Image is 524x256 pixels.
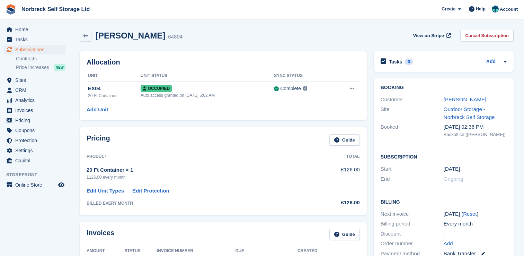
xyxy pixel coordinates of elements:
span: Ongoing [444,176,463,182]
th: Sync Status [274,70,334,82]
div: End [381,175,444,183]
h2: [PERSON_NAME] [96,31,165,40]
th: Unit Status [141,70,274,82]
a: menu [3,116,65,125]
span: View on Stripe [413,32,444,39]
a: Price increases NEW [16,63,65,71]
a: Reset [463,211,477,217]
div: Discount [381,230,444,238]
span: Sites [15,75,57,85]
div: Order number [381,240,444,248]
div: Next invoice [381,210,444,218]
span: Help [476,6,486,12]
div: £126.00 every month [87,174,309,180]
span: Price increases [16,64,49,71]
div: 0 [405,59,413,65]
h2: Booking [381,85,507,91]
span: Invoices [15,105,57,115]
span: Capital [15,156,57,165]
a: menu [3,85,65,95]
time: 2025-01-11 01:00:00 UTC [444,165,460,173]
a: Add [444,240,453,248]
div: BILLED EVERY MONTH [87,200,309,206]
a: menu [3,156,65,165]
div: [DATE] ( ) [444,210,507,218]
span: Settings [15,146,57,155]
a: menu [3,146,65,155]
td: £126.00 [309,162,360,184]
div: [DATE] 02:36 PM [444,123,507,131]
a: Add Unit [87,106,108,114]
div: NEW [54,64,65,71]
div: Site [381,105,444,121]
span: Analytics [15,95,57,105]
div: Customer [381,96,444,104]
a: Edit Protection [132,187,169,195]
div: 20 Ft Container × 1 [87,166,309,174]
span: Subscriptions [15,45,57,54]
span: Home [15,25,57,34]
a: View on Stripe [410,30,452,41]
a: Edit Unit Types [87,187,124,195]
h2: Allocation [87,58,360,66]
a: menu [3,45,65,54]
span: Coupons [15,126,57,135]
a: menu [3,35,65,44]
a: Cancel Subscription [460,30,514,41]
div: Complete [280,85,301,92]
div: Start [381,165,444,173]
th: Total [309,151,360,162]
div: 64804 [168,33,183,41]
span: Account [500,6,518,13]
span: Pricing [15,116,57,125]
span: Tasks [15,35,57,44]
div: £126.00 [309,199,360,207]
span: Occupied [141,85,172,92]
div: Backoffice ([PERSON_NAME]) [444,131,507,138]
img: Sally King [492,6,499,12]
div: - [444,230,507,238]
div: Every month [444,220,507,228]
h2: Billing [381,198,507,205]
th: Product [87,151,309,162]
a: Norbreck Self Storage Ltd [19,3,92,15]
a: Add [486,58,496,66]
span: Online Store [15,180,57,190]
a: Preview store [57,181,65,189]
h2: Subscription [381,153,507,160]
span: CRM [15,85,57,95]
th: Unit [87,70,141,82]
h2: Pricing [87,134,110,146]
div: 20 Ft Container [88,93,141,99]
span: Storefront [6,171,69,178]
h2: Invoices [87,229,114,240]
img: stora-icon-8386f47178a22dfd0bd8f6a31ec36ba5ce8667c1dd55bd0f319d3a0aa187defe.svg [6,4,16,15]
a: Outdoor Storage - Norbreck Self Storage [444,106,495,120]
a: menu [3,25,65,34]
a: menu [3,95,65,105]
a: Guide [329,229,360,240]
div: Billing period [381,220,444,228]
div: Auto access granted on [DATE] 6:02 AM [141,92,274,99]
a: menu [3,136,65,145]
a: menu [3,180,65,190]
img: icon-info-grey-7440780725fd019a000dd9b08b2336e03edf1995a4989e88bcd33f0948082b44.svg [303,86,307,91]
a: menu [3,105,65,115]
a: menu [3,75,65,85]
a: Guide [329,134,360,146]
a: menu [3,126,65,135]
span: Create [442,6,455,12]
span: Protection [15,136,57,145]
a: [PERSON_NAME] [444,96,486,102]
a: Contracts [16,56,65,62]
div: EX04 [88,85,141,93]
h2: Tasks [389,59,402,65]
div: Booked [381,123,444,138]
